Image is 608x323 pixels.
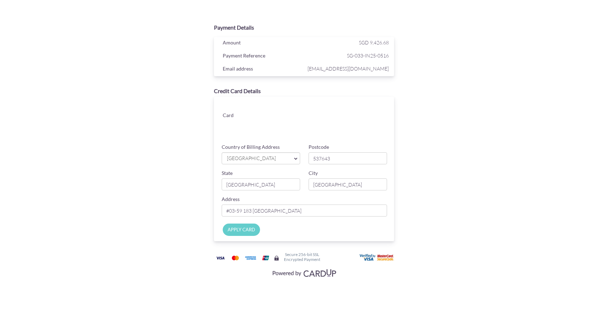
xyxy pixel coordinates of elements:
a: [GEOGRAPHIC_DATA] [222,152,300,164]
img: American Express [243,254,258,262]
div: Payment Reference [217,51,306,62]
input: APPLY CARD [223,224,260,236]
img: Union Pay [259,254,273,262]
div: Amount [217,38,306,49]
div: Card [217,111,261,121]
div: Credit Card Details [214,87,394,95]
img: Secure lock [274,255,279,261]
img: Visa, Mastercard [269,266,339,279]
img: Visa [213,254,227,262]
span: SG-033-IN25-0516 [306,51,389,60]
iframe: Secure card expiration date input frame [267,119,327,132]
label: Address [222,196,240,203]
span: SGD 9,426.68 [359,39,389,45]
label: Country of Billing Address [222,144,280,151]
div: Email address [217,64,306,75]
label: Postcode [309,144,329,151]
iframe: Secure card number input frame [267,104,388,116]
h6: Secure 256-bit SSL Encrypted Payment [284,252,320,261]
img: Mastercard [228,254,242,262]
span: [EMAIL_ADDRESS][DOMAIN_NAME] [306,64,389,73]
div: Payment Details [214,24,394,32]
label: City [309,170,318,177]
img: User card [360,254,395,262]
iframe: Secure card security code input frame [328,119,387,132]
label: State [222,170,233,177]
span: [GEOGRAPHIC_DATA] [226,155,289,162]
